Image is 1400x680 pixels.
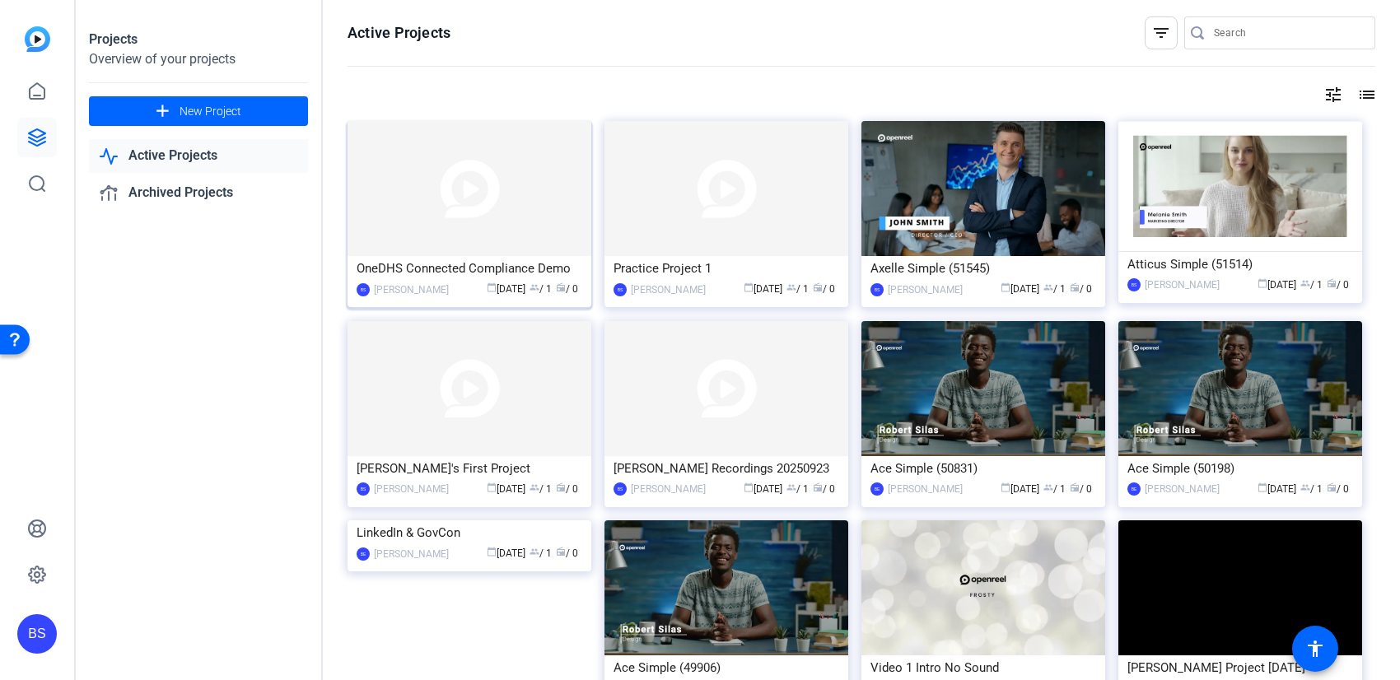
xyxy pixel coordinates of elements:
[556,283,578,295] span: / 0
[813,482,823,492] span: radio
[89,139,308,173] a: Active Projects
[1300,278,1310,288] span: group
[1127,252,1353,277] div: Atticus Simple (51514)
[530,547,539,557] span: group
[614,655,839,680] div: Ace Simple (49906)
[1327,482,1337,492] span: radio
[1258,482,1267,492] span: calendar_today
[530,483,552,495] span: / 1
[530,283,552,295] span: / 1
[487,282,497,292] span: calendar_today
[870,283,884,296] div: BS
[744,283,782,295] span: [DATE]
[1043,483,1066,495] span: / 1
[614,256,839,281] div: Practice Project 1
[1043,282,1053,292] span: group
[530,282,539,292] span: group
[1043,283,1066,295] span: / 1
[530,482,539,492] span: group
[1145,277,1220,293] div: [PERSON_NAME]
[357,482,370,496] div: BS
[374,546,449,562] div: [PERSON_NAME]
[614,456,839,481] div: [PERSON_NAME] Recordings 20250923
[1001,482,1010,492] span: calendar_today
[786,482,796,492] span: group
[1305,639,1325,659] mat-icon: accessibility
[180,103,241,120] span: New Project
[1043,482,1053,492] span: group
[614,482,627,496] div: BS
[744,483,782,495] span: [DATE]
[1327,483,1349,495] span: / 0
[374,481,449,497] div: [PERSON_NAME]
[1070,283,1092,295] span: / 0
[870,482,884,496] div: BE
[1300,279,1323,291] span: / 1
[888,282,963,298] div: [PERSON_NAME]
[870,655,1096,680] div: Video 1 Intro No Sound
[556,547,578,559] span: / 0
[813,282,823,292] span: radio
[152,101,173,122] mat-icon: add
[357,283,370,296] div: BS
[530,547,552,559] span: / 1
[1127,456,1353,481] div: Ace Simple (50198)
[1070,483,1092,495] span: / 0
[1214,23,1362,43] input: Search
[1258,483,1296,495] span: [DATE]
[813,283,835,295] span: / 0
[1323,85,1343,105] mat-icon: tune
[1300,482,1310,492] span: group
[357,456,582,481] div: [PERSON_NAME]'s First Project
[89,176,308,210] a: Archived Projects
[786,283,809,295] span: / 1
[556,483,578,495] span: / 0
[374,282,449,298] div: [PERSON_NAME]
[1151,23,1171,43] mat-icon: filter_list
[1145,481,1220,497] div: [PERSON_NAME]
[556,282,566,292] span: radio
[89,49,308,69] div: Overview of your projects
[357,520,582,545] div: LinkedIn & GovCon
[1001,483,1039,495] span: [DATE]
[487,283,525,295] span: [DATE]
[1258,279,1296,291] span: [DATE]
[487,483,525,495] span: [DATE]
[348,23,450,43] h1: Active Projects
[556,547,566,557] span: radio
[17,614,57,654] div: BS
[357,256,582,281] div: OneDHS Connected Compliance Demo
[631,481,706,497] div: [PERSON_NAME]
[89,30,308,49] div: Projects
[487,547,525,559] span: [DATE]
[870,456,1096,481] div: Ace Simple (50831)
[1070,282,1080,292] span: radio
[786,483,809,495] span: / 1
[1327,279,1349,291] span: / 0
[487,547,497,557] span: calendar_today
[1001,283,1039,295] span: [DATE]
[614,283,627,296] div: BS
[1001,282,1010,292] span: calendar_today
[1127,278,1141,291] div: BS
[786,282,796,292] span: group
[888,481,963,497] div: [PERSON_NAME]
[487,482,497,492] span: calendar_today
[870,256,1096,281] div: Axelle Simple (51545)
[1070,482,1080,492] span: radio
[556,482,566,492] span: radio
[1127,482,1141,496] div: BE
[1356,85,1375,105] mat-icon: list
[813,483,835,495] span: / 0
[1300,483,1323,495] span: / 1
[631,282,706,298] div: [PERSON_NAME]
[744,282,754,292] span: calendar_today
[1258,278,1267,288] span: calendar_today
[89,96,308,126] button: New Project
[357,547,370,561] div: BE
[25,26,50,52] img: blue-gradient.svg
[1327,278,1337,288] span: radio
[744,482,754,492] span: calendar_today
